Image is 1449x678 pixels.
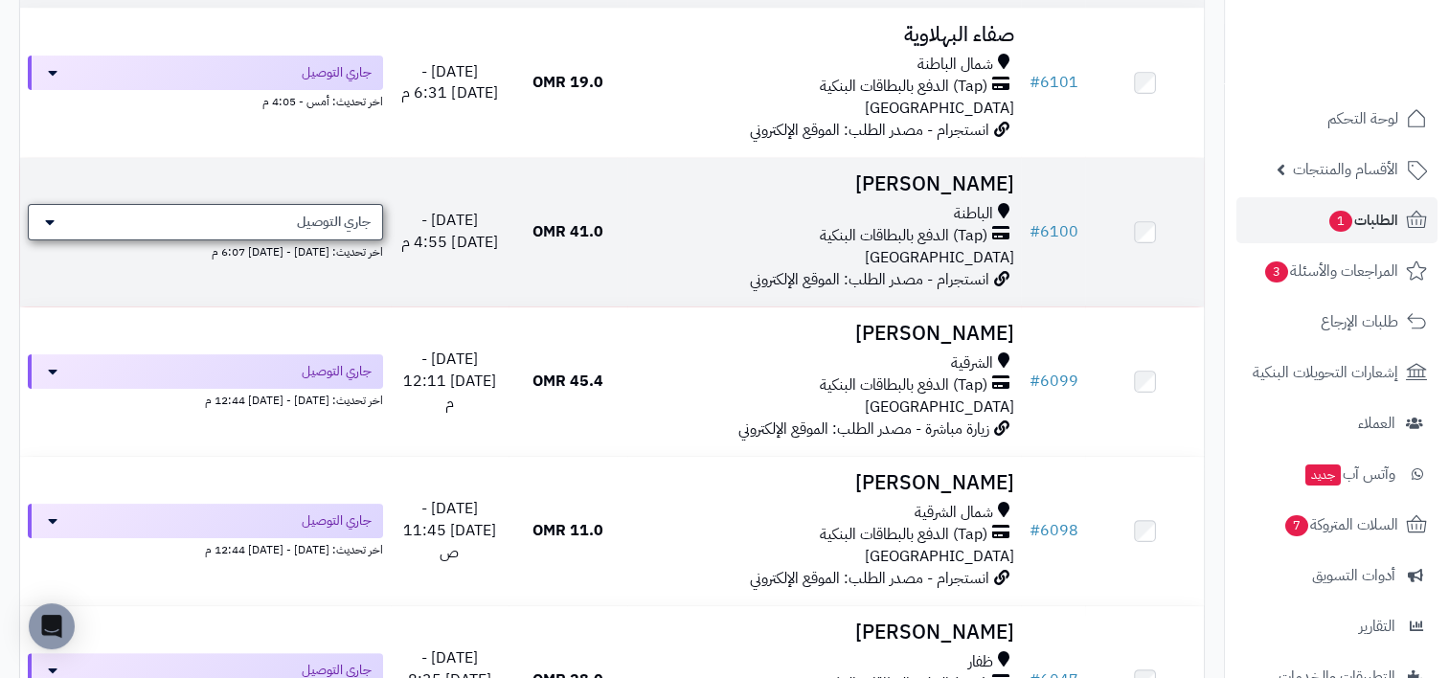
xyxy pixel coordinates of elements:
span: # [1029,71,1039,94]
span: (Tap) الدفع بالبطاقات البنكية [819,76,986,98]
div: اخر تحديث: [DATE] - [DATE] 12:44 م [28,389,383,409]
h3: [PERSON_NAME] [635,472,1014,494]
span: (Tap) الدفع بالبطاقات البنكية [819,225,986,247]
span: العملاء [1358,410,1395,437]
span: جديد [1305,464,1341,486]
span: [GEOGRAPHIC_DATA] [864,97,1013,120]
span: 41.0 OMR [532,220,603,243]
span: انستجرام - مصدر الطلب: الموقع الإلكتروني [749,567,988,590]
span: وآتس آب [1303,461,1395,487]
span: الباطنة [953,203,992,225]
a: لوحة التحكم [1236,96,1438,142]
a: إشعارات التحويلات البنكية [1236,350,1438,395]
span: ظفار [967,651,992,673]
div: اخر تحديث: [DATE] - [DATE] 6:07 م [28,240,383,260]
h3: [PERSON_NAME] [635,621,1014,644]
span: انستجرام - مصدر الطلب: الموقع الإلكتروني [749,119,988,142]
span: التقارير [1359,613,1395,640]
span: زيارة مباشرة - مصدر الطلب: الموقع الإلكتروني [737,418,988,441]
a: المراجعات والأسئلة3 [1236,248,1438,294]
span: # [1029,220,1039,243]
span: شمال الباطنة [917,54,992,76]
span: 11.0 OMR [532,519,603,542]
span: الطلبات [1327,207,1398,234]
a: العملاء [1236,400,1438,446]
span: الأقسام والمنتجات [1293,156,1398,183]
span: أدوات التسويق [1312,562,1395,589]
span: (Tap) الدفع بالبطاقات البنكية [819,524,986,546]
span: # [1029,519,1039,542]
img: logo-2.png [1319,52,1431,92]
a: السلات المتروكة7 [1236,502,1438,548]
span: 7 [1285,515,1308,536]
span: [DATE] - [DATE] 11:45 ص [403,497,496,564]
span: (Tap) الدفع بالبطاقات البنكية [819,374,986,396]
span: انستجرام - مصدر الطلب: الموقع الإلكتروني [749,268,988,291]
span: الشرقية [950,352,992,374]
span: # [1029,370,1039,393]
span: جاري التوصيل [297,213,371,232]
span: 1 [1329,211,1352,232]
div: اخر تحديث: أمس - 4:05 م [28,90,383,110]
span: 19.0 OMR [532,71,603,94]
a: الطلبات1 [1236,197,1438,243]
span: [GEOGRAPHIC_DATA] [864,545,1013,568]
span: إشعارات التحويلات البنكية [1253,359,1398,386]
span: جاري التوصيل [302,511,372,531]
a: التقارير [1236,603,1438,649]
a: #6099 [1029,370,1077,393]
a: طلبات الإرجاع [1236,299,1438,345]
span: طلبات الإرجاع [1321,308,1398,335]
span: جاري التوصيل [302,63,372,82]
span: لوحة التحكم [1327,105,1398,132]
h3: [PERSON_NAME] [635,323,1014,345]
span: شمال الشرقية [914,502,992,524]
a: أدوات التسويق [1236,553,1438,599]
span: 3 [1265,261,1288,282]
a: وآتس آبجديد [1236,451,1438,497]
a: #6100 [1029,220,1077,243]
span: المراجعات والأسئلة [1263,258,1398,284]
h3: صفاء البهلاوية [635,24,1014,46]
div: اخر تحديث: [DATE] - [DATE] 12:44 م [28,538,383,558]
div: Open Intercom Messenger [29,603,75,649]
a: #6098 [1029,519,1077,542]
span: 45.4 OMR [532,370,603,393]
span: [GEOGRAPHIC_DATA] [864,395,1013,418]
a: #6101 [1029,71,1077,94]
span: السلات المتروكة [1283,511,1398,538]
span: [DATE] - [DATE] 6:31 م [401,60,497,105]
span: [GEOGRAPHIC_DATA] [864,246,1013,269]
h3: [PERSON_NAME] [635,173,1014,195]
span: [DATE] - [DATE] 12:11 م [403,348,496,415]
span: [DATE] - [DATE] 4:55 م [401,209,497,254]
span: جاري التوصيل [302,362,372,381]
